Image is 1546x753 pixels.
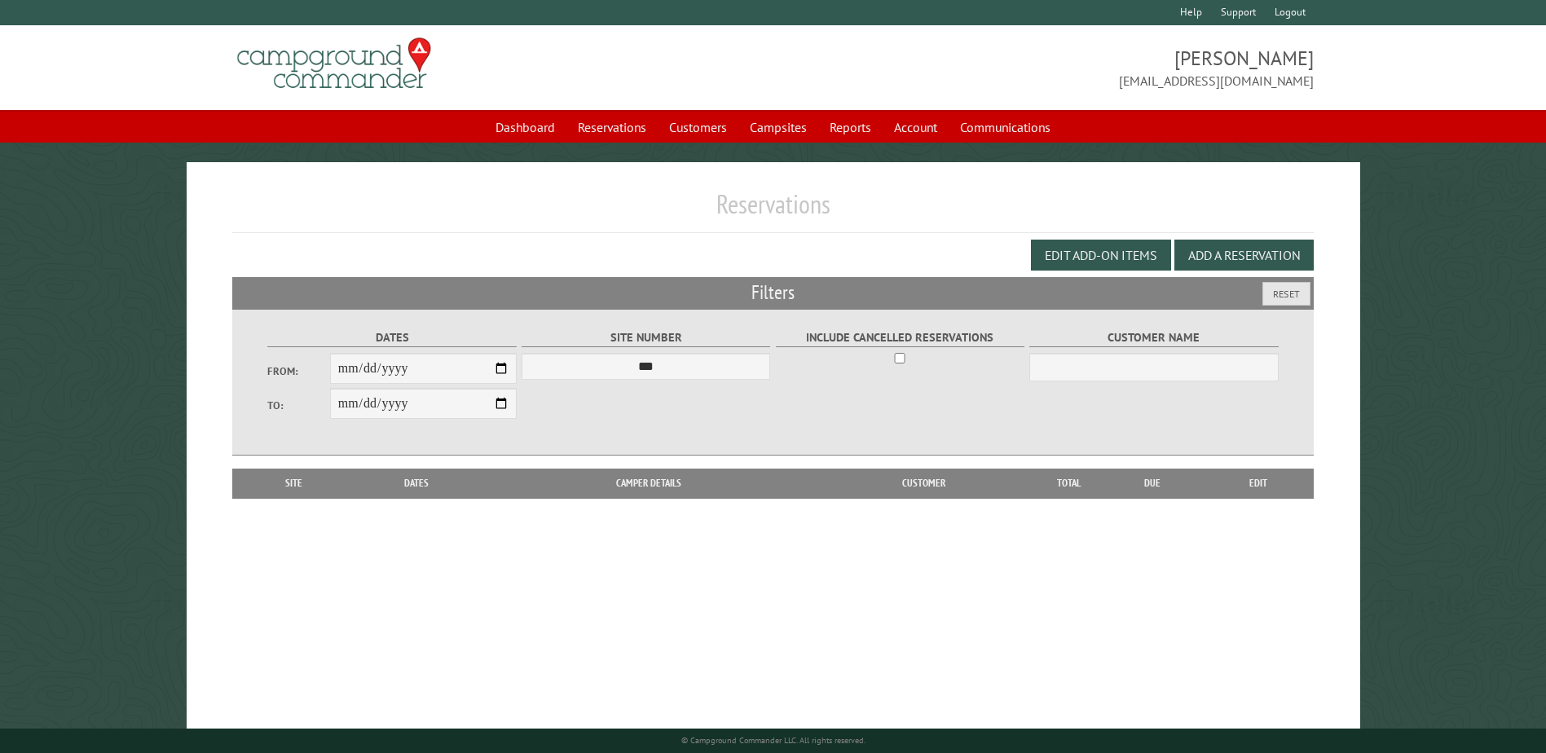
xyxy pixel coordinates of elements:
th: Edit [1204,469,1314,498]
a: Reports [820,112,881,143]
label: From: [267,363,329,379]
a: Dashboard [486,112,565,143]
a: Reservations [568,112,656,143]
a: Campsites [740,112,817,143]
th: Total [1036,469,1101,498]
h1: Reservations [232,188,1313,233]
th: Customer [811,469,1036,498]
img: Campground Commander [232,32,436,95]
th: Site [240,469,346,498]
label: Dates [267,328,516,347]
button: Reset [1262,282,1310,306]
label: Include Cancelled Reservations [776,328,1024,347]
th: Due [1101,469,1204,498]
h2: Filters [232,277,1313,308]
th: Camper Details [487,469,811,498]
label: Customer Name [1029,328,1278,347]
th: Dates [347,469,487,498]
a: Account [884,112,947,143]
span: [PERSON_NAME] [EMAIL_ADDRESS][DOMAIN_NAME] [773,45,1314,90]
label: To: [267,398,329,413]
label: Site Number [522,328,770,347]
button: Add a Reservation [1174,240,1314,271]
a: Customers [659,112,737,143]
small: © Campground Commander LLC. All rights reserved. [681,735,865,746]
a: Communications [950,112,1060,143]
button: Edit Add-on Items [1031,240,1171,271]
